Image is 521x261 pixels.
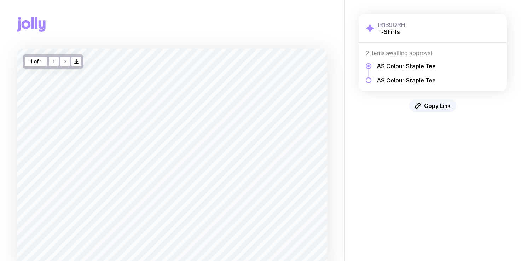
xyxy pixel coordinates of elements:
[378,21,405,28] h3: IR1B9QRH
[25,57,47,66] div: 1 of 1
[378,28,405,35] h2: T-Shirts
[366,50,500,57] h4: 2 items awaiting approval
[409,99,456,112] button: Copy Link
[75,60,79,64] g: /> />
[377,77,436,84] h5: AS Colour Staple Tee
[377,63,436,70] h5: AS Colour Staple Tee
[424,102,451,109] span: Copy Link
[71,57,81,66] button: />/>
